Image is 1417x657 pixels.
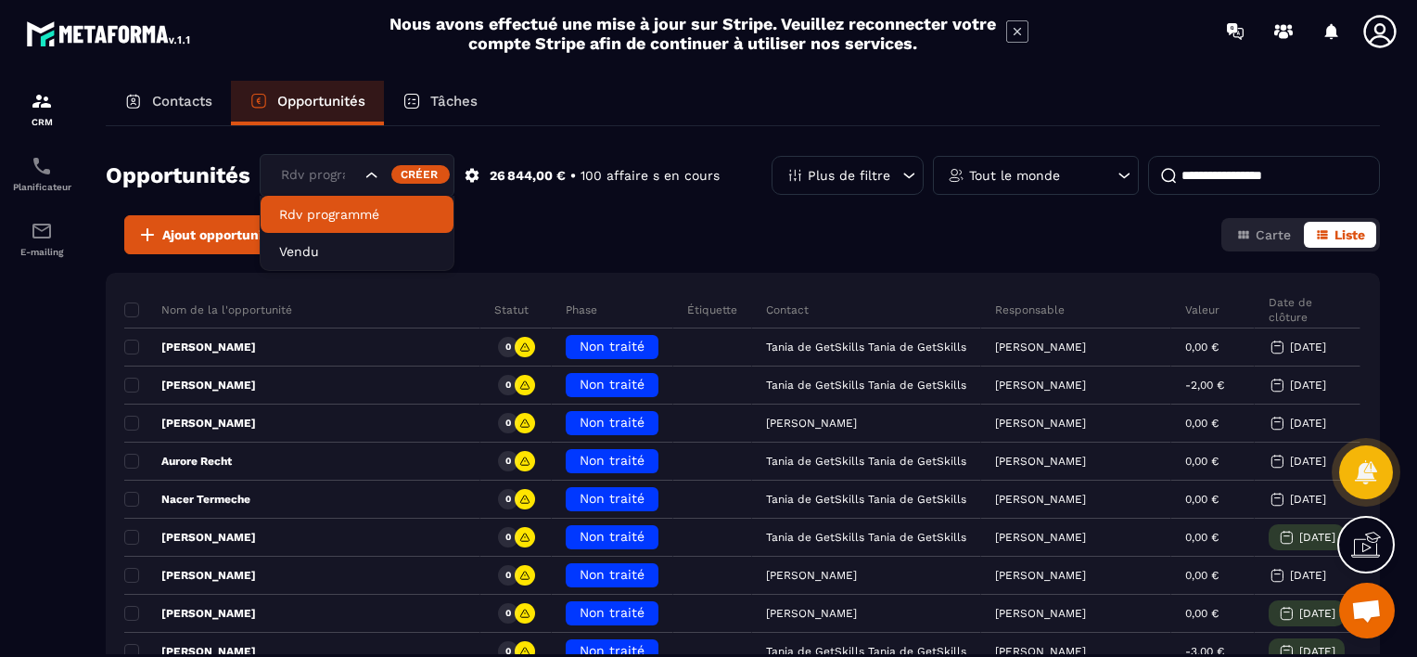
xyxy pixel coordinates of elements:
[5,76,79,141] a: formationformationCRM
[1299,531,1335,544] p: [DATE]
[124,606,256,621] p: [PERSON_NAME]
[31,220,53,242] img: email
[580,529,645,544] span: Non traité
[124,416,256,431] p: [PERSON_NAME]
[995,455,1086,468] p: [PERSON_NAME]
[995,341,1086,354] p: [PERSON_NAME]
[580,377,645,392] span: Non traité
[1290,455,1326,468] p: [DATE]
[505,569,511,582] p: 0
[1290,417,1326,430] p: [DATE]
[162,225,275,244] span: Ajout opportunité
[687,303,737,317] p: Étiquette
[152,93,212,109] p: Contacts
[5,206,79,271] a: emailemailE-mailing
[1185,531,1219,544] p: 0,00 €
[1339,583,1395,638] a: Ouvrir le chat
[124,378,256,393] p: [PERSON_NAME]
[1185,569,1219,582] p: 0,00 €
[1290,493,1326,506] p: [DATE]
[580,415,645,430] span: Non traité
[505,417,511,430] p: 0
[124,568,256,583] p: [PERSON_NAME]
[124,492,250,507] p: Nacer Termeche
[505,455,511,468] p: 0
[1185,341,1219,354] p: 0,00 €
[260,154,454,197] div: Search for option
[1256,227,1291,242] span: Carte
[1185,493,1219,506] p: 0,00 €
[995,417,1086,430] p: [PERSON_NAME]
[124,340,256,354] p: [PERSON_NAME]
[5,247,79,257] p: E-mailing
[995,531,1086,544] p: [PERSON_NAME]
[124,454,232,469] p: Aurore Recht
[276,165,361,186] input: Search for option
[231,81,384,125] a: Opportunités
[505,531,511,544] p: 0
[1304,222,1376,248] button: Liste
[26,17,193,50] img: logo
[384,81,496,125] a: Tâches
[5,182,79,192] p: Planificateur
[1185,607,1219,620] p: 0,00 €
[490,167,566,185] p: 26 844,00 €
[31,90,53,112] img: formation
[1185,455,1219,468] p: 0,00 €
[995,607,1086,620] p: [PERSON_NAME]
[505,607,511,620] p: 0
[581,167,720,185] p: 100 affaire s en cours
[5,117,79,127] p: CRM
[505,379,511,392] p: 0
[1269,295,1346,325] p: Date de clôture
[1290,341,1326,354] p: [DATE]
[1290,569,1326,582] p: [DATE]
[1290,379,1326,392] p: [DATE]
[766,303,809,317] p: Contact
[808,169,890,182] p: Plus de filtre
[124,215,287,254] button: Ajout opportunité
[391,165,450,184] div: Créer
[580,567,645,582] span: Non traité
[1225,222,1302,248] button: Carte
[580,453,645,468] span: Non traité
[995,379,1086,392] p: [PERSON_NAME]
[969,169,1060,182] p: Tout le monde
[31,155,53,177] img: scheduler
[1299,607,1335,620] p: [DATE]
[995,303,1065,317] p: Responsable
[580,491,645,506] span: Non traité
[1185,379,1224,392] p: -2,00 €
[505,493,511,506] p: 0
[1185,303,1219,317] p: Valeur
[580,339,645,354] span: Non traité
[580,605,645,620] span: Non traité
[430,93,478,109] p: Tâches
[1185,417,1219,430] p: 0,00 €
[277,93,365,109] p: Opportunités
[566,303,597,317] p: Phase
[106,81,231,125] a: Contacts
[570,167,576,185] p: •
[124,530,256,545] p: [PERSON_NAME]
[494,303,529,317] p: Statut
[389,14,997,53] h2: Nous avons effectué une mise à jour sur Stripe. Veuillez reconnecter votre compte Stripe afin de ...
[995,569,1086,582] p: [PERSON_NAME]
[5,141,79,206] a: schedulerschedulerPlanificateur
[106,157,250,194] h2: Opportunités
[1334,227,1365,242] span: Liste
[124,303,292,317] p: Nom de la l'opportunité
[995,493,1086,506] p: [PERSON_NAME]
[505,341,511,354] p: 0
